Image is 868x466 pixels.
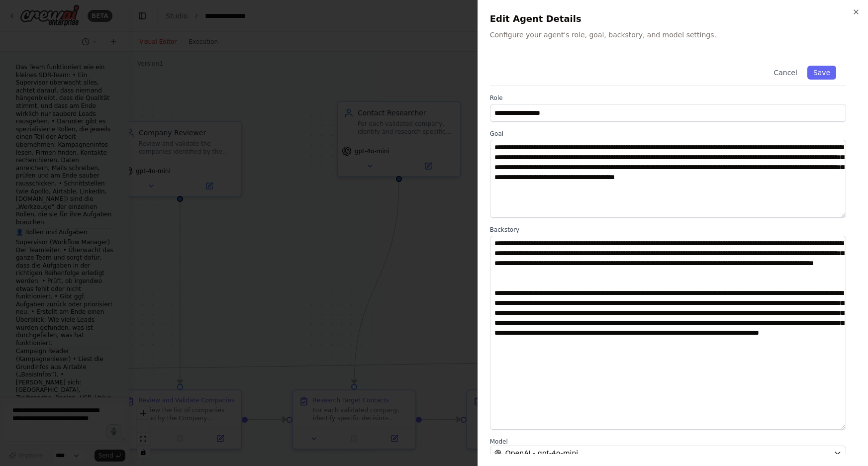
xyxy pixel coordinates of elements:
label: Goal [490,130,846,138]
button: Save [807,66,836,80]
h2: Edit Agent Details [490,12,856,26]
label: Model [490,438,846,446]
span: OpenAI - gpt-4o-mini [505,448,578,458]
label: Backstory [490,226,846,234]
button: OpenAI - gpt-4o-mini [490,446,846,461]
button: Cancel [768,66,803,80]
p: Configure your agent's role, goal, backstory, and model settings. [490,30,856,40]
label: Role [490,94,846,102]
